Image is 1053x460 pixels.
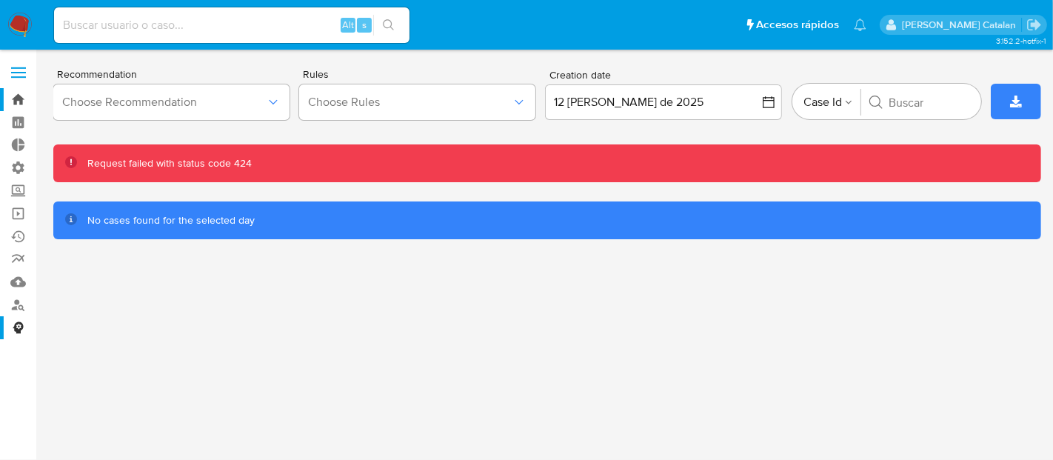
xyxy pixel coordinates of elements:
span: Alt [342,18,354,32]
button: search-icon [373,15,404,36]
button: Choose Rules [299,84,535,120]
span: Case Id [804,86,843,119]
span: Request failed with status code 424 [87,156,252,170]
span: Recommendation [57,69,293,79]
p: rociodaniela.benavidescatalan@mercadolibre.cl [902,18,1021,32]
span: Rules [303,69,539,79]
span: Accesos rápidos [756,17,839,33]
button: 12 [PERSON_NAME] de 2025 [545,84,782,120]
a: Notificaciones [854,19,866,31]
div: Creation date [545,69,782,82]
span: No cases found for the selected day [87,213,255,227]
span: Choose Rules [308,95,512,110]
button: Case Id [804,77,853,127]
span: Choose Recommendation [62,95,266,110]
button: Buscar [869,95,883,110]
a: Salir [1026,17,1042,33]
button: Choose Recommendation [53,84,290,120]
input: Buscar usuario o caso... [54,16,409,35]
input: Buscar [889,95,969,110]
span: s [362,18,367,32]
